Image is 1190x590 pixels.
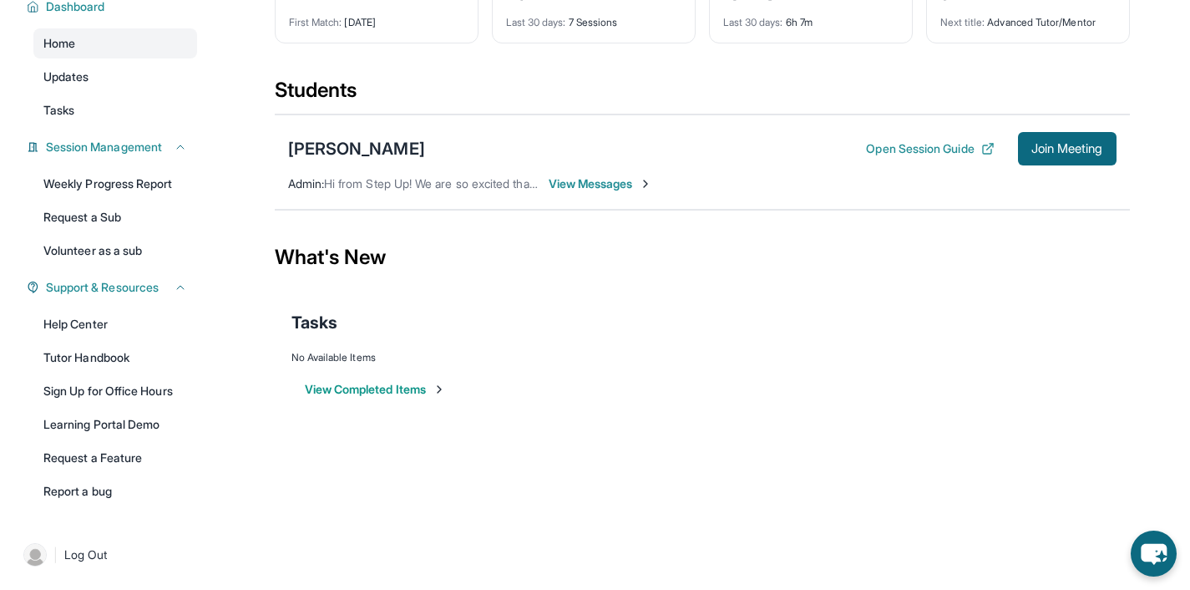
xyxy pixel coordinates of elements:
[33,476,197,506] a: Report a bug
[288,137,425,160] div: [PERSON_NAME]
[275,221,1130,294] div: What's New
[33,202,197,232] a: Request a Sub
[289,16,342,28] span: First Match :
[33,169,197,199] a: Weekly Progress Report
[33,409,197,440] a: Learning Portal Demo
[291,311,337,334] span: Tasks
[940,6,1116,29] div: Advanced Tutor/Mentor
[506,6,681,29] div: 7 Sessions
[305,381,446,398] button: View Completed Items
[64,547,108,563] span: Log Out
[33,236,197,266] a: Volunteer as a sub
[23,543,47,567] img: user-img
[549,175,653,192] span: View Messages
[33,309,197,339] a: Help Center
[46,279,159,296] span: Support & Resources
[43,69,89,85] span: Updates
[53,545,58,565] span: |
[33,343,197,373] a: Tutor Handbook
[723,6,899,29] div: 6h 7m
[275,77,1130,114] div: Students
[289,6,464,29] div: [DATE]
[866,140,994,157] button: Open Session Guide
[506,16,566,28] span: Last 30 days :
[639,177,652,191] img: Chevron-Right
[288,176,324,191] span: Admin :
[33,62,197,92] a: Updates
[33,28,197,58] a: Home
[1131,531,1177,577] button: chat-button
[940,16,985,28] span: Next title :
[33,95,197,125] a: Tasks
[43,102,74,119] span: Tasks
[1018,132,1117,165] button: Join Meeting
[39,279,187,296] button: Support & Resources
[43,35,75,52] span: Home
[17,537,197,573] a: |Log Out
[1031,144,1103,154] span: Join Meeting
[723,16,783,28] span: Last 30 days :
[33,443,197,473] a: Request a Feature
[39,139,187,155] button: Session Management
[33,376,197,406] a: Sign Up for Office Hours
[291,351,1113,364] div: No Available Items
[46,139,162,155] span: Session Management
